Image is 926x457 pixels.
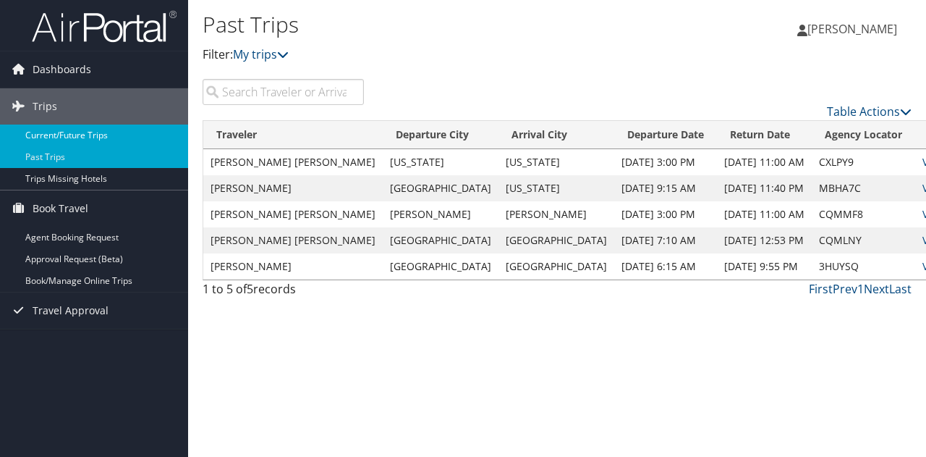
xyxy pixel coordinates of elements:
p: Filter: [203,46,675,64]
a: 1 [857,281,864,297]
td: 3HUYSQ [812,253,915,280]
a: [PERSON_NAME] [797,7,912,51]
td: [US_STATE] [498,149,614,175]
td: [GEOGRAPHIC_DATA] [498,253,614,280]
input: Search Traveler or Arrival City [203,79,364,105]
td: [DATE] 9:55 PM [717,253,812,280]
td: [DATE] 11:40 PM [717,175,812,201]
td: [DATE] 9:15 AM [614,175,717,201]
td: [DATE] 3:00 PM [614,201,717,227]
td: [GEOGRAPHIC_DATA] [498,227,614,253]
th: Return Date: activate to sort column ascending [717,121,812,149]
td: [DATE] 7:10 AM [614,227,717,253]
td: [GEOGRAPHIC_DATA] [383,175,498,201]
a: Next [864,281,889,297]
th: Agency Locator: activate to sort column ascending [812,121,915,149]
span: Travel Approval [33,293,109,329]
td: [PERSON_NAME] [PERSON_NAME] [203,149,383,175]
th: Arrival City: activate to sort column ascending [498,121,614,149]
td: [PERSON_NAME] [203,175,383,201]
td: [DATE] 6:15 AM [614,253,717,280]
td: [DATE] 3:00 PM [614,149,717,175]
td: [US_STATE] [498,175,614,201]
td: [US_STATE] [383,149,498,175]
th: Traveler: activate to sort column ascending [203,121,383,149]
td: CQMMF8 [812,201,915,227]
th: Departure Date: activate to sort column ascending [614,121,717,149]
td: [PERSON_NAME] [383,201,498,227]
td: [DATE] 11:00 AM [717,201,812,227]
td: [PERSON_NAME] [203,253,383,280]
td: [GEOGRAPHIC_DATA] [383,253,498,280]
a: Prev [833,281,857,297]
td: [PERSON_NAME] [PERSON_NAME] [203,227,383,253]
th: Departure City: activate to sort column ascending [383,121,498,149]
a: Table Actions [827,104,912,120]
span: [PERSON_NAME] [807,21,897,37]
td: [DATE] 12:53 PM [717,227,812,253]
span: Trips [33,88,57,125]
td: [GEOGRAPHIC_DATA] [383,227,498,253]
div: 1 to 5 of records [203,280,364,305]
a: Last [889,281,912,297]
img: airportal-logo.png [32,9,177,43]
h1: Past Trips [203,9,675,40]
td: CXLPY9 [812,149,915,175]
a: My trips [233,46,289,62]
span: 5 [247,281,253,297]
a: First [809,281,833,297]
td: [DATE] 11:00 AM [717,149,812,175]
td: MBHA7C [812,175,915,201]
span: Dashboards [33,51,91,88]
td: [PERSON_NAME] [PERSON_NAME] [203,201,383,227]
td: [PERSON_NAME] [498,201,614,227]
td: CQMLNY [812,227,915,253]
span: Book Travel [33,190,88,227]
